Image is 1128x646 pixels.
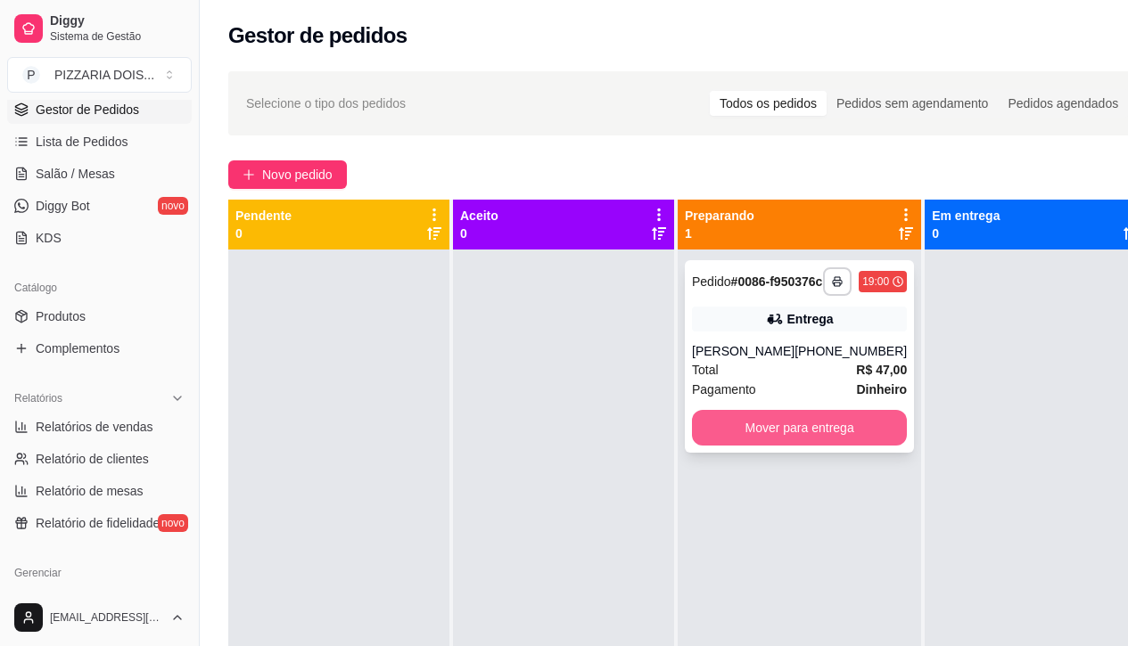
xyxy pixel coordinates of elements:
a: Relatório de fidelidadenovo [7,509,192,537]
span: Sistema de Gestão [50,29,185,44]
div: Entrega [787,310,834,328]
button: [EMAIL_ADDRESS][DOMAIN_NAME] [7,596,192,639]
strong: R$ 47,00 [856,363,907,377]
div: Pedidos sem agendamento [827,91,998,116]
span: [EMAIL_ADDRESS][DOMAIN_NAME] [50,610,163,625]
span: Gestor de Pedidos [36,101,139,119]
span: Relatório de clientes [36,450,149,468]
strong: # 0086-f950376c [731,274,823,289]
a: Complementos [7,334,192,363]
p: 0 [460,225,498,242]
a: DiggySistema de Gestão [7,7,192,50]
span: Relatórios [14,391,62,405]
p: Aceito [460,207,498,225]
div: PIZZARIA DOIS ... [54,66,154,84]
button: Select a team [7,57,192,93]
p: 0 [235,225,292,242]
span: Selecione o tipo dos pedidos [246,94,406,113]
span: Diggy Bot [36,197,90,215]
h2: Gestor de pedidos [228,21,408,50]
span: Relatório de fidelidade [36,514,160,532]
p: 0 [932,225,1000,242]
p: Preparando [685,207,754,225]
span: Total [692,360,719,380]
span: P [22,66,40,84]
div: 19:00 [862,274,889,289]
a: Entregadoresnovo [7,587,192,616]
span: Diggy [50,13,185,29]
div: Pedidos agendados [998,91,1128,116]
button: Novo pedido [228,160,347,189]
div: Gerenciar [7,559,192,587]
button: Mover para entrega [692,410,907,446]
a: Relatórios de vendas [7,413,192,441]
div: Todos os pedidos [710,91,827,116]
span: KDS [36,229,62,247]
a: Lista de Pedidos [7,127,192,156]
a: Relatório de mesas [7,477,192,505]
span: plus [243,168,255,181]
span: Novo pedido [262,165,333,184]
a: Gestor de Pedidos [7,95,192,124]
span: Pagamento [692,380,756,399]
a: KDS [7,224,192,252]
p: Pendente [235,207,292,225]
span: Complementos [36,339,119,357]
strong: Dinheiro [856,382,907,397]
a: Produtos [7,302,192,331]
a: Diggy Botnovo [7,192,192,220]
span: Produtos [36,307,86,325]
a: Salão / Mesas [7,159,192,188]
div: [PHONE_NUMBER] [795,342,907,360]
p: Em entrega [932,207,1000,225]
a: Relatório de clientes [7,445,192,473]
span: Relatórios de vendas [36,418,153,436]
div: Catálogo [7,274,192,302]
div: [PERSON_NAME] [692,342,795,360]
span: Salão / Mesas [36,165,115,183]
span: Pedido [692,274,731,289]
span: Relatório de mesas [36,482,144,500]
p: 1 [685,225,754,242]
span: Lista de Pedidos [36,133,128,151]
